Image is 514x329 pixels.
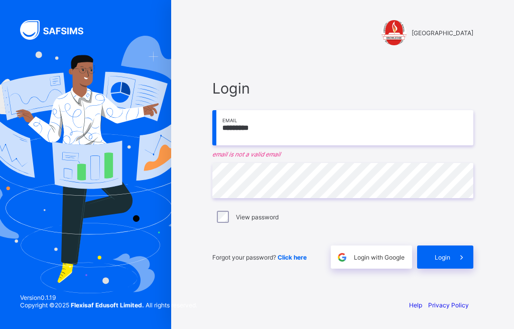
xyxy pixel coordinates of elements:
[354,254,405,261] span: Login with Google
[212,150,473,158] em: email is not a valid email
[20,20,95,40] img: SAFSIMS Logo
[278,254,307,261] a: Click here
[20,294,197,301] span: Version 0.1.19
[20,301,197,309] span: Copyright © 2025 All rights reserved.
[435,254,450,261] span: Login
[212,254,307,261] span: Forgot your password?
[236,213,279,221] label: View password
[412,29,473,37] span: [GEOGRAPHIC_DATA]
[428,301,469,309] a: Privacy Policy
[212,79,473,97] span: Login
[336,252,348,263] img: google.396cfc9801f0270233282035f929180a.svg
[71,301,144,309] strong: Flexisaf Edusoft Limited.
[409,301,422,309] a: Help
